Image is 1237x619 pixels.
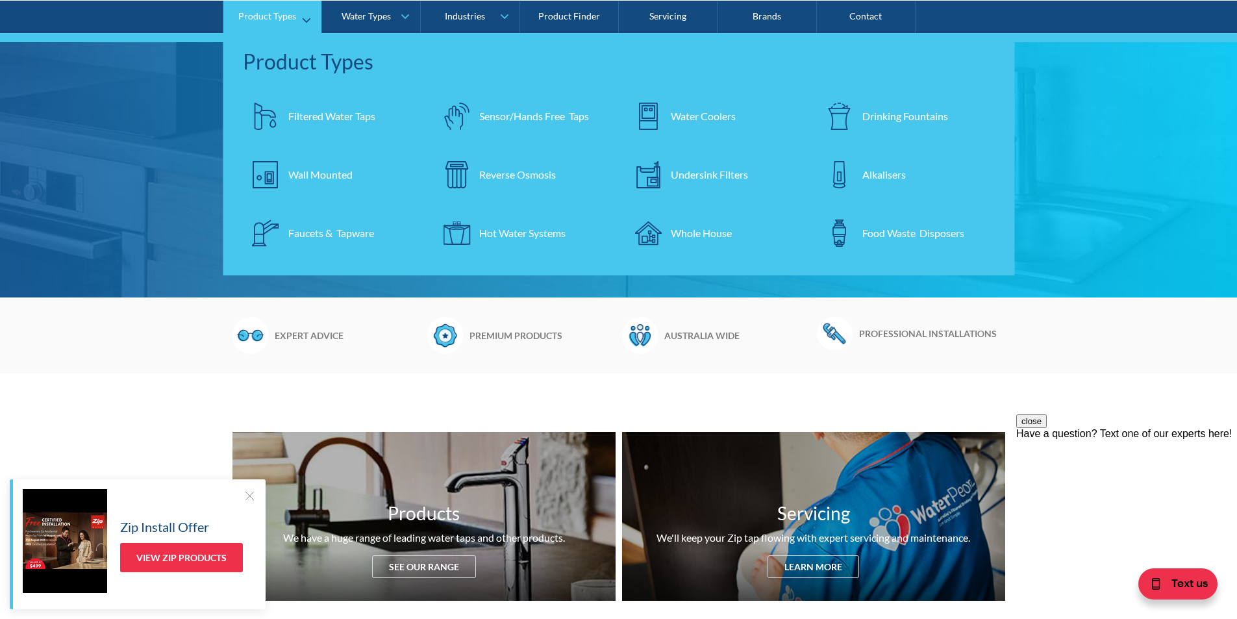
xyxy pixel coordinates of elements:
a: Alkalisers [817,151,995,197]
a: Reverse Osmosis [434,151,612,197]
div: Learn more [768,555,859,578]
a: Faucets & Tapware [243,210,421,255]
iframe: podium webchat widget bubble [1107,554,1237,619]
div: We'll keep your Zip tap flowing with expert servicing and maintenance. [656,530,970,546]
div: We have a huge range of leading water taps and other products. [283,530,565,546]
div: Wall Mounted [288,166,353,182]
nav: Product Types [223,32,1015,275]
div: Drinking Fountains [862,108,948,123]
div: Alkalisers [862,166,906,182]
a: Drinking Fountains [817,93,995,138]
div: Hot Water Systems [479,225,566,240]
img: Waterpeople Symbol [622,317,658,353]
h6: Professional installations [859,327,1005,340]
h3: Servicing [777,499,850,527]
div: Sensor/Hands Free Taps [479,108,589,123]
div: Water Coolers [671,108,736,123]
h6: Expert advice [275,329,421,342]
div: See our range [372,555,476,578]
a: Undersink Filters [625,151,804,197]
img: Glasses [232,317,268,353]
div: Reverse Osmosis [479,166,556,182]
img: Badge [427,317,463,353]
a: ServicingWe'll keep your Zip tap flowing with expert servicing and maintenance.Learn more [622,432,1005,601]
a: Sensor/Hands Free Taps [434,93,612,138]
a: Wall Mounted [243,151,421,197]
a: Food Waste Disposers [817,210,995,255]
div: Industries [445,10,485,21]
iframe: podium webchat widget prompt [1016,414,1237,570]
h6: Premium products [469,329,616,342]
div: Food Waste Disposers [862,225,964,240]
div: Product Types [243,45,995,77]
img: Zip Install Offer [23,489,107,593]
h3: Products [388,499,460,527]
div: Water Types [342,10,391,21]
a: ProductsWe have a huge range of leading water taps and other products.See our range [232,432,616,601]
div: Whole House [671,225,732,240]
div: Filtered Water Taps [288,108,375,123]
div: Faucets & Tapware [288,225,374,240]
a: Filtered Water Taps [243,93,421,138]
img: Wrench [817,317,853,349]
a: Whole House [625,210,804,255]
a: Hot Water Systems [434,210,612,255]
h5: Zip Install Offer [120,517,209,537]
a: View Zip Products [120,543,243,572]
div: Undersink Filters [671,166,748,182]
h6: Australia wide [664,329,810,342]
a: Water Coolers [625,93,804,138]
div: Product Types [238,10,296,21]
